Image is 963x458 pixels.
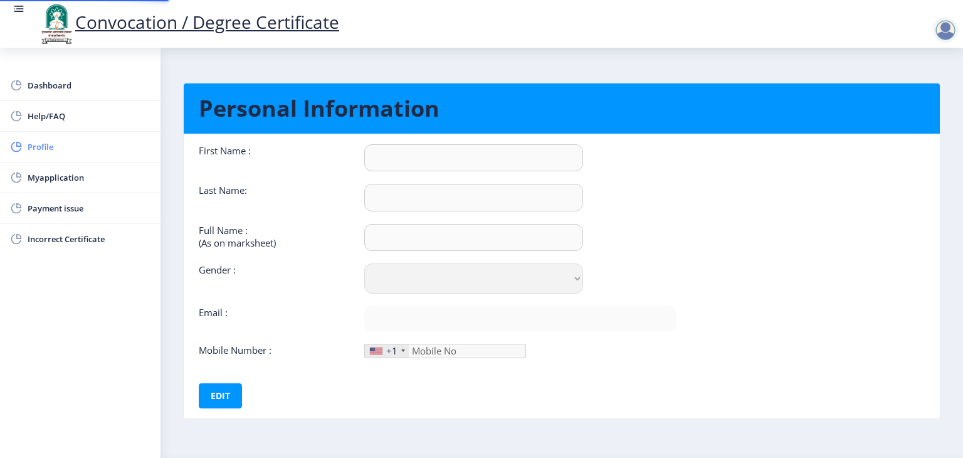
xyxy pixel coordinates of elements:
[28,170,150,185] span: Myapplication
[38,3,75,45] img: logo
[364,344,526,358] input: Mobile No
[28,232,150,247] span: Incorrect Certificate
[28,109,150,124] span: Help/FAQ
[386,344,397,357] div: +1
[38,10,339,34] a: Convocation / Degree Certificate
[199,93,925,124] h1: Personal Information
[28,78,150,93] span: Dashboard
[28,139,150,154] span: Profile
[189,144,355,171] div: First Name :
[365,344,409,358] div: United States: +1
[189,264,355,294] div: Gender :
[189,184,355,211] div: Last Name:
[189,224,355,251] div: Full Name : (As on marksheet)
[28,201,150,216] span: Payment issue
[189,344,355,358] div: Mobile Number :
[189,306,355,331] div: Email :
[199,383,242,408] button: Edit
